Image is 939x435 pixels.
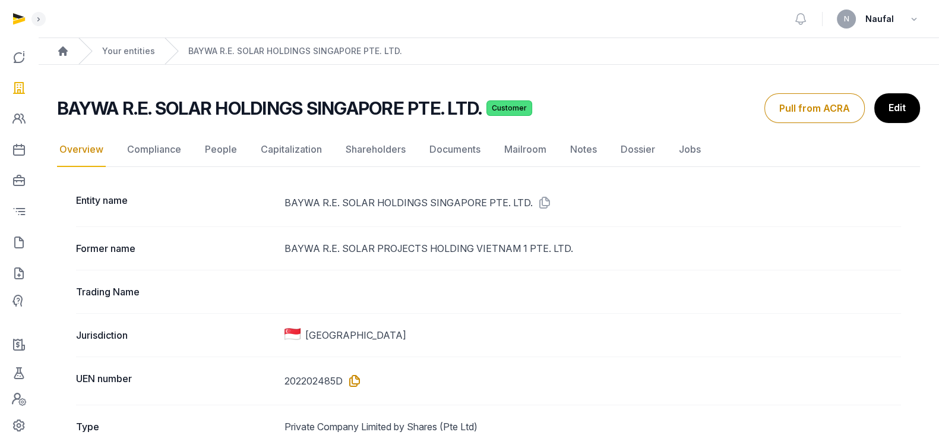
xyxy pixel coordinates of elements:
button: Pull from ACRA [764,93,865,123]
nav: Tabs [57,133,920,167]
dd: BAYWA R.E. SOLAR PROJECTS HOLDING VIETNAM 1 PTE. LTD. [284,241,901,256]
a: Shareholders [343,133,408,167]
span: N [844,15,849,23]
span: Naufal [865,12,894,26]
a: Documents [427,133,483,167]
dt: UEN number [76,371,275,390]
a: Your entities [102,45,155,57]
a: Notes [568,133,599,167]
dd: BAYWA R.E. SOLAR HOLDINGS SINGAPORE PTE. LTD. [284,193,901,212]
a: Capitalization [258,133,324,167]
dt: Type [76,420,275,434]
dt: Trading Name [76,285,275,299]
span: [GEOGRAPHIC_DATA] [305,328,406,342]
a: Compliance [125,133,184,167]
a: Jobs [676,133,703,167]
button: N [837,10,856,29]
nav: Breadcrumb [38,38,939,65]
a: Edit [874,93,920,123]
a: Dossier [618,133,657,167]
dt: Former name [76,241,275,256]
dt: Entity name [76,193,275,212]
dd: Private Company Limited by Shares (Pte Ltd) [284,420,901,434]
dd: 202202485D [284,371,901,390]
a: People [203,133,239,167]
dt: Jurisdiction [76,328,275,342]
a: Overview [57,133,106,167]
h2: BAYWA R.E. SOLAR HOLDINGS SINGAPORE PTE. LTD. [57,97,482,119]
span: Customer [486,100,532,116]
a: BAYWA R.E. SOLAR HOLDINGS SINGAPORE PTE. LTD. [188,45,402,57]
a: Mailroom [502,133,549,167]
